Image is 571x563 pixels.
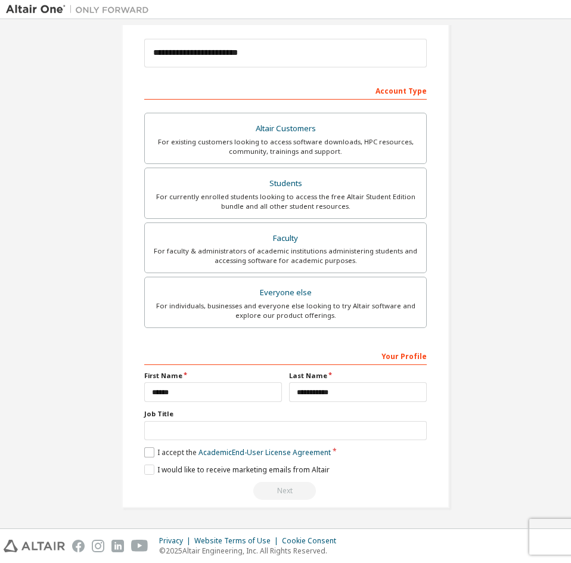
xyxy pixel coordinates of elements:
[159,546,343,556] p: © 2025 Altair Engineering, Inc. All Rights Reserved.
[144,81,427,100] div: Account Type
[144,346,427,365] div: Your Profile
[282,536,343,546] div: Cookie Consent
[152,230,419,247] div: Faculty
[152,175,419,192] div: Students
[152,301,419,320] div: For individuals, businesses and everyone else looking to try Altair software and explore our prod...
[4,540,65,552] img: altair_logo.svg
[144,409,427,419] label: Job Title
[152,246,419,265] div: For faculty & administrators of academic institutions administering students and accessing softwa...
[152,284,419,301] div: Everyone else
[152,120,419,137] div: Altair Customers
[144,447,331,457] label: I accept the
[131,540,148,552] img: youtube.svg
[152,137,419,156] div: For existing customers looking to access software downloads, HPC resources, community, trainings ...
[194,536,282,546] div: Website Terms of Use
[144,371,282,381] label: First Name
[111,540,124,552] img: linkedin.svg
[159,536,194,546] div: Privacy
[72,540,85,552] img: facebook.svg
[289,371,427,381] label: Last Name
[6,4,155,16] img: Altair One
[144,465,330,475] label: I would like to receive marketing emails from Altair
[144,482,427,500] div: Read and acccept EULA to continue
[198,447,331,457] a: Academic End-User License Agreement
[152,192,419,211] div: For currently enrolled students looking to access the free Altair Student Edition bundle and all ...
[92,540,104,552] img: instagram.svg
